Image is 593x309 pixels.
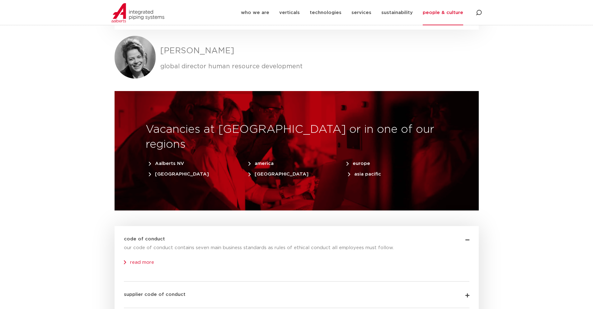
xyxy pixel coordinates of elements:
[348,169,390,176] a: asia pacific
[149,161,184,166] span: Aalberts NV
[248,169,318,176] a: [GEOGRAPHIC_DATA]
[346,158,379,166] a: europe
[149,172,209,176] span: [GEOGRAPHIC_DATA]
[160,62,478,72] p: global director human resource development
[124,243,469,267] div: code of conduct
[160,45,478,57] h3: [PERSON_NAME]
[149,158,193,166] a: Aalberts NV
[124,260,154,265] a: read more
[124,226,469,243] div: code of conduct
[346,161,370,166] span: europe
[124,282,469,298] div: supplier code of conduct
[124,292,186,297] a: supplier code of conduct
[146,122,448,152] h2: Vacancies at [GEOGRAPHIC_DATA] or in one of our regions
[248,158,283,166] a: america
[248,161,274,166] span: america
[149,169,218,176] a: [GEOGRAPHIC_DATA]
[124,243,469,253] p: our code of conduct contains seven main business standards as rules of ethical conduct all employ...
[248,172,308,176] span: [GEOGRAPHIC_DATA]
[124,237,165,241] a: code of conduct
[348,172,381,176] span: asia pacific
